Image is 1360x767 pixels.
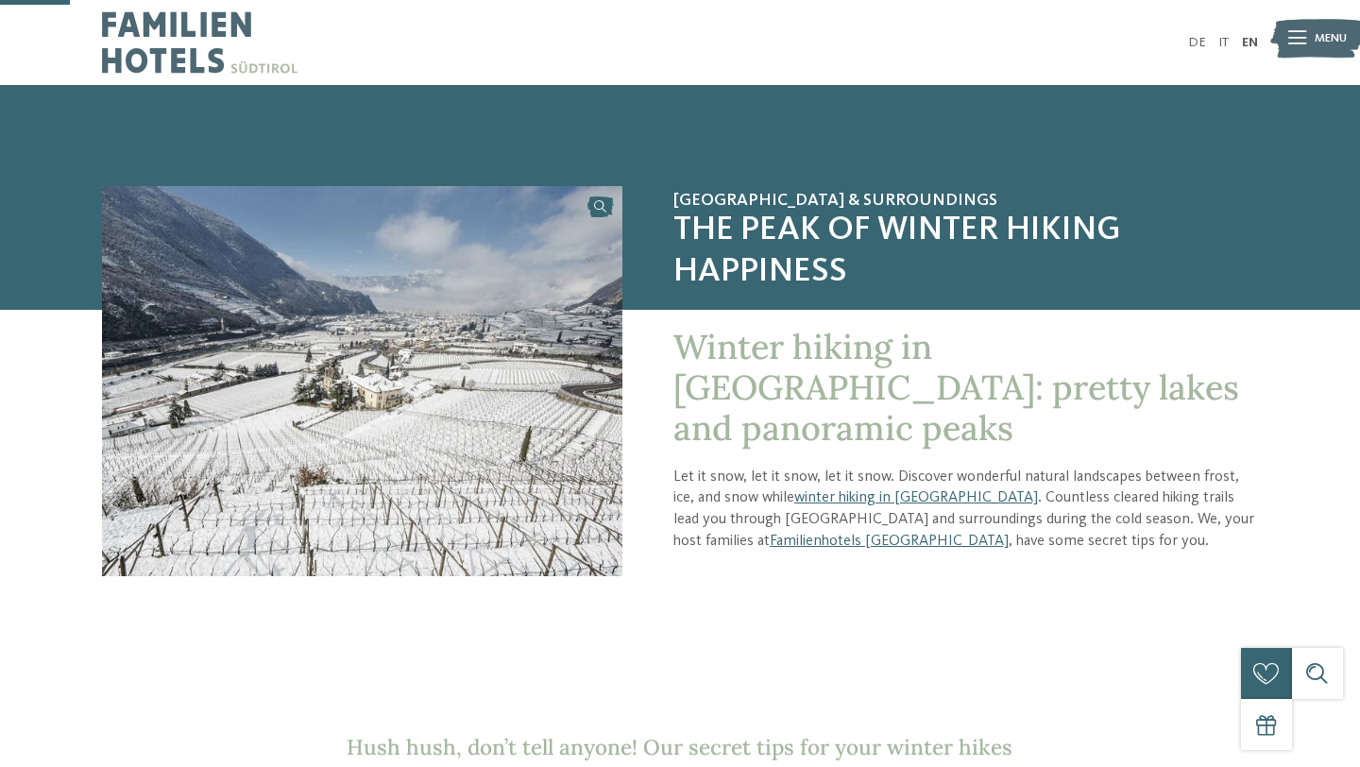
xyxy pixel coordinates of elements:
[794,490,1038,505] a: winter hiking in [GEOGRAPHIC_DATA]
[347,733,1012,760] span: Hush hush, don’t tell anyone! Our secret tips for your winter hikes
[673,191,1258,212] span: [GEOGRAPHIC_DATA] & surroundings
[673,211,1258,292] span: The peak of winter hiking happiness
[1315,30,1347,47] span: Menu
[1242,36,1258,49] a: EN
[770,534,1009,549] a: Familienhotels [GEOGRAPHIC_DATA]
[1218,36,1229,49] a: IT
[102,186,622,576] img: Winter hiking in Bolzano & surroundings
[673,325,1239,450] span: Winter hiking in [GEOGRAPHIC_DATA]: pretty lakes and panoramic peaks
[673,467,1258,553] p: Let it snow, let it snow, let it snow. Discover wonderful natural landscapes between frost, ice, ...
[1188,36,1206,49] a: DE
